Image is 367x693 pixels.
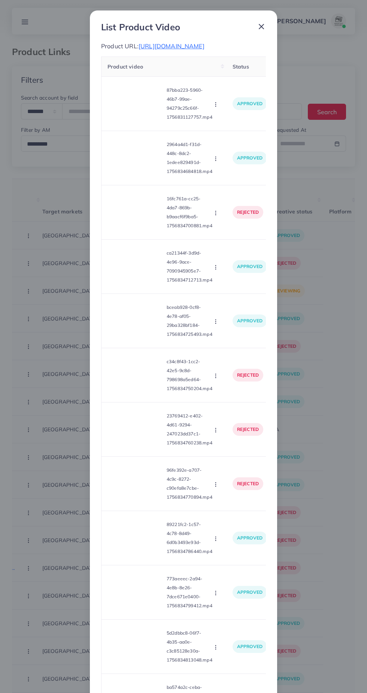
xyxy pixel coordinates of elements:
[233,369,263,382] p: rejected
[167,411,212,447] p: 23769412-e402-4d61-9294-247023dd37c1-1756834760238.mp4
[233,532,267,544] p: approved
[233,586,267,599] p: approved
[167,357,212,393] p: c34c8f43-1cc2-42e5-9c8d-798698a5ed64-1756834750204.mp4
[233,63,249,70] span: Status
[167,86,212,122] p: 87bba223-5960-46b7-99ae-94279c25c66f-1756831127757.mp4
[167,140,212,176] p: 2964a4d1-f31d-448c-8dc2-1edee829491d-1756834684818.mp4
[167,466,212,502] p: 96fe392e-a707-4c9c-8272-c90efa8e7cbe-1756834770894.mp4
[167,520,212,556] p: 89221fc2-1c57-4c78-8d49-6d0b3493e93d-1756834786440.mp4
[233,477,263,490] p: rejected
[233,97,267,110] p: approved
[167,629,212,665] p: 5d2dbbc8-06f7-4b35-aa0e-c3c85128e30a-1756834813048.mp4
[233,640,267,653] p: approved
[233,152,267,164] p: approved
[233,423,263,436] p: rejected
[167,574,212,610] p: 773aeeec-2a94-4e8b-8e26-7dce671e0400-1756834799412.mp4
[101,42,266,51] p: Product URL:
[101,22,180,33] h3: List Product Video
[167,303,212,339] p: bceab928-0cf8-4e78-af05-29ba328bf184-1756834725493.mp4
[233,314,267,327] p: approved
[167,194,212,230] p: 16fc761a-cc25-4da7-869b-b9aacf6f9ba5-1756834700881.mp4
[233,260,267,273] p: approved
[167,249,212,285] p: ca21344f-3d9d-4e96-9ace-7090945905e7-1756834712713.mp4
[233,206,263,219] p: rejected
[139,42,204,50] span: [URL][DOMAIN_NAME]
[107,63,143,70] span: Product video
